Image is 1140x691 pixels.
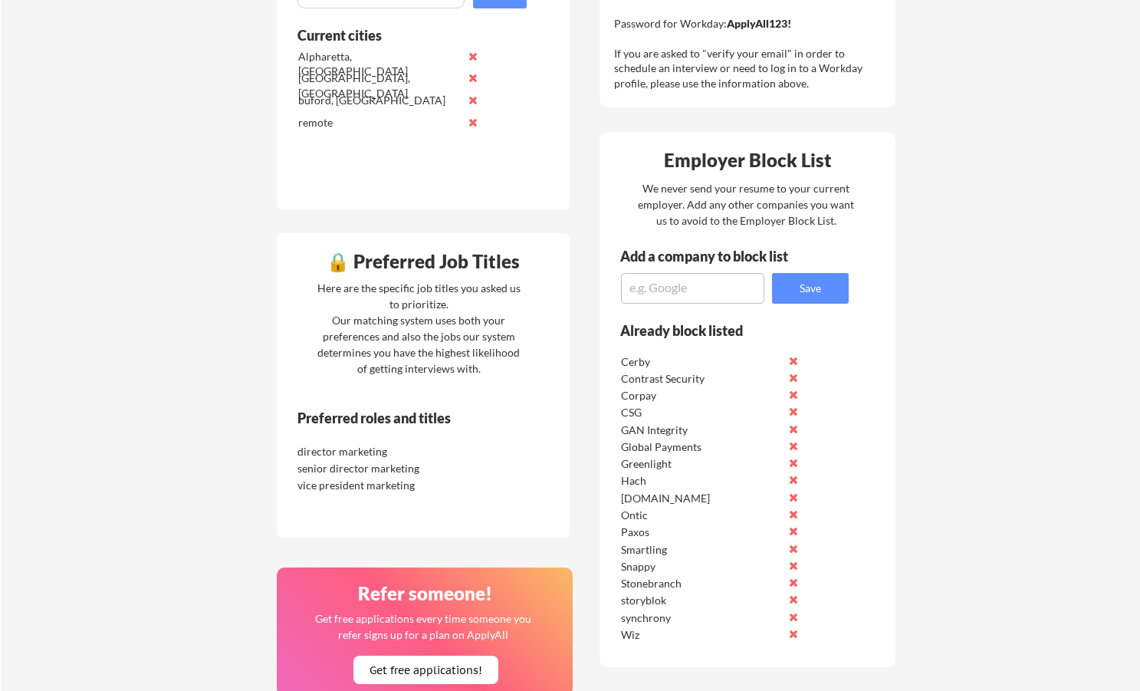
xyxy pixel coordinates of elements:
[772,273,849,304] button: Save
[620,249,812,263] div: Add a company to block list
[298,71,460,100] div: [GEOGRAPHIC_DATA], [GEOGRAPHIC_DATA]
[298,49,460,79] div: Alpharetta, [GEOGRAPHIC_DATA]
[297,478,459,493] div: vice president marketing
[620,324,828,337] div: Already block listed
[606,151,891,169] div: Employer Block List
[314,610,533,643] div: Get free applications every time someone you refer signs up for a plan on ApplyAll
[621,456,783,472] div: Greenlight
[297,28,510,42] div: Current cities
[621,593,783,608] div: storyblok
[297,411,506,425] div: Preferred roles and titles
[297,444,459,459] div: director marketing
[621,576,783,591] div: Stonebranch
[621,542,783,558] div: Smartling
[353,656,498,684] button: Get free applications!
[621,388,783,403] div: Corpay
[621,354,783,370] div: Cerby
[314,280,524,377] div: Here are the specific job titles you asked us to prioritize. Our matching system uses both your p...
[621,423,783,438] div: GAN Integrity
[727,17,791,30] strong: ApplyAll123!
[621,559,783,574] div: Snappy
[281,252,566,271] div: 🔒 Preferred Job Titles
[283,584,568,603] div: Refer someone!
[621,491,783,506] div: [DOMAIN_NAME]
[637,180,856,229] div: We never send your resume to your current employer. Add any other companies you want us to avoid ...
[621,627,783,643] div: Wiz
[621,439,783,455] div: Global Payments
[297,461,459,476] div: senior director marketing
[621,473,783,489] div: Hach
[621,405,783,420] div: CSG
[621,371,783,387] div: Contrast Security
[621,610,783,626] div: synchrony
[298,93,460,108] div: buford, [GEOGRAPHIC_DATA]
[621,525,783,540] div: Paxos
[298,115,460,130] div: remote
[621,508,783,523] div: Ontic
